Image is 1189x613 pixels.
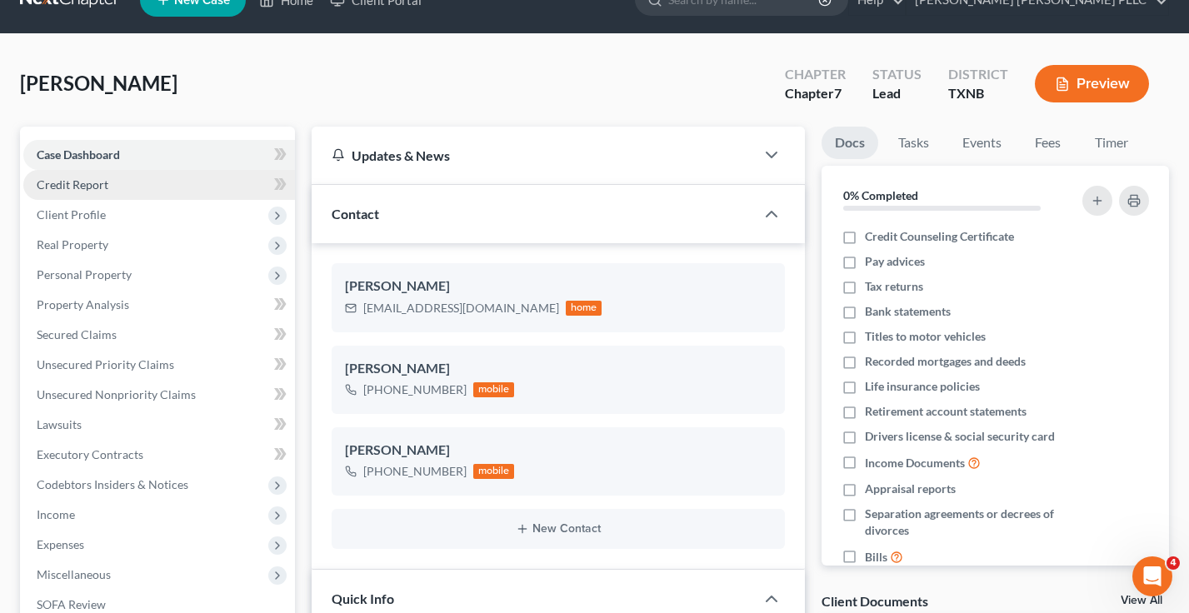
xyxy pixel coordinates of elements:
[37,327,117,341] span: Secured Claims
[20,71,177,95] span: [PERSON_NAME]
[37,537,84,551] span: Expenses
[37,447,143,461] span: Executory Contracts
[865,328,986,345] span: Titles to motor vehicles
[37,147,120,162] span: Case Dashboard
[37,507,75,521] span: Income
[948,65,1008,84] div: District
[37,267,132,282] span: Personal Property
[332,206,379,222] span: Contact
[23,350,295,380] a: Unsecured Priority Claims
[865,253,925,270] span: Pay advices
[785,65,846,84] div: Chapter
[23,320,295,350] a: Secured Claims
[345,277,772,297] div: [PERSON_NAME]
[865,378,980,395] span: Life insurance policies
[1022,127,1075,159] a: Fees
[37,237,108,252] span: Real Property
[473,464,515,479] div: mobile
[23,290,295,320] a: Property Analysis
[363,300,559,316] div: [EMAIL_ADDRESS][DOMAIN_NAME]
[865,481,956,497] span: Appraisal reports
[865,428,1055,445] span: Drivers license & social security card
[23,170,295,200] a: Credit Report
[785,84,846,103] div: Chapter
[345,441,772,461] div: [PERSON_NAME]
[822,127,878,159] a: Docs
[37,567,111,581] span: Miscellaneous
[23,410,295,440] a: Lawsuits
[885,127,942,159] a: Tasks
[345,359,772,379] div: [PERSON_NAME]
[23,140,295,170] a: Case Dashboard
[872,65,922,84] div: Status
[1167,556,1180,570] span: 4
[949,127,1015,159] a: Events
[363,463,467,480] div: [PHONE_NUMBER]
[822,592,928,610] div: Client Documents
[948,84,1008,103] div: TXNB
[345,522,772,536] button: New Contact
[865,549,887,566] span: Bills
[865,403,1027,420] span: Retirement account statements
[865,303,951,320] span: Bank statements
[37,177,108,192] span: Credit Report
[1035,65,1149,102] button: Preview
[37,477,188,491] span: Codebtors Insiders & Notices
[566,301,602,316] div: home
[37,297,129,311] span: Property Analysis
[332,591,394,606] span: Quick Info
[23,380,295,410] a: Unsecured Nonpriority Claims
[834,85,842,101] span: 7
[473,382,515,397] div: mobile
[865,353,1026,370] span: Recorded mortgages and deeds
[865,278,923,295] span: Tax returns
[37,357,174,371] span: Unsecured Priority Claims
[37,417,82,431] span: Lawsuits
[865,506,1068,539] span: Separation agreements or decrees of divorces
[23,440,295,470] a: Executory Contracts
[872,84,922,103] div: Lead
[865,455,965,471] span: Income Documents
[37,597,106,611] span: SOFA Review
[332,147,735,164] div: Updates & News
[1082,127,1142,159] a: Timer
[1121,595,1162,606] a: View All
[1132,556,1172,596] iframe: Intercom live chat
[37,387,196,401] span: Unsecured Nonpriority Claims
[865,228,1014,245] span: Credit Counseling Certificate
[363,381,467,398] div: [PHONE_NUMBER]
[37,207,106,222] span: Client Profile
[843,188,918,202] strong: 0% Completed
